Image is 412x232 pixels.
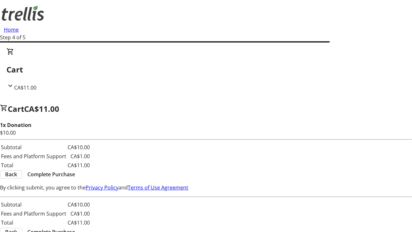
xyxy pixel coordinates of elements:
h2: Cart [6,64,406,75]
span: Cart [8,103,24,114]
span: CA$11.00 [24,103,59,114]
a: Privacy Policy [86,184,118,191]
a: Terms of Use Agreement [128,184,188,191]
button: Complete Purchase [22,170,80,178]
td: CA$11.00 [67,218,90,227]
td: Total [1,161,67,169]
td: CA$10.00 [67,200,90,209]
td: CA$1.00 [67,152,90,160]
td: Total [1,218,67,227]
td: Subtotal [1,200,67,209]
td: Subtotal [1,143,67,151]
td: Fees and Platform Support [1,209,67,218]
span: Complete Purchase [27,170,75,178]
span: CA$11.00 [14,84,36,91]
td: Fees and Platform Support [1,152,67,160]
td: CA$1.00 [67,209,90,218]
span: Back [5,170,17,178]
td: CA$11.00 [67,161,90,169]
div: CartCA$11.00 [6,48,406,92]
td: CA$10.00 [67,143,90,151]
